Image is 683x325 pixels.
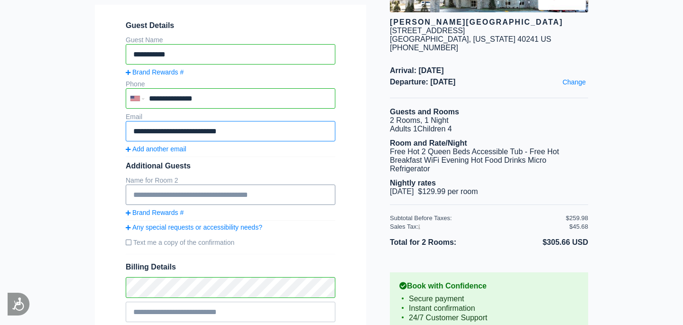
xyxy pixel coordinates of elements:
[560,76,588,88] a: Change
[390,236,489,249] li: Total for 2 Rooms:
[126,263,335,271] span: Billing Details
[126,223,335,231] a: Any special requests or accessibility needs?
[127,89,147,108] div: United States: +1
[399,313,579,323] li: 24/7 Customer Support
[390,18,588,27] div: [PERSON_NAME][GEOGRAPHIC_DATA]
[390,125,588,133] li: Adults 1
[399,282,579,290] b: Book with Confidence
[569,223,588,230] div: $45.68
[390,35,471,43] span: [GEOGRAPHIC_DATA],
[126,162,335,170] div: Additional Guests
[566,214,588,222] div: $259.98
[399,304,579,313] li: Instant confirmation
[126,176,178,184] label: Name for Room 2
[399,294,579,304] li: Secure payment
[390,44,588,52] div: [PHONE_NUMBER]
[126,80,145,88] label: Phone
[390,108,459,116] b: Guests and Rooms
[390,223,566,230] div: Sales Tax:
[390,187,478,195] span: [DATE] $129.99 per room
[126,36,163,44] label: Guest Name
[390,139,467,147] b: Room and Rate/Night
[126,209,335,216] a: Brand Rewards #
[126,113,142,121] label: Email
[473,35,515,43] span: [US_STATE]
[390,148,588,173] li: Free Hot 2 Queen Beds Accessible Tub - Free Hot Breakfast WiFi Evening Hot Food Drinks Micro Refr...
[541,35,551,43] span: US
[126,235,335,250] label: Text me a copy of the confirmation
[126,68,335,76] a: Brand Rewards #
[417,125,452,133] span: Children 4
[126,145,335,153] a: Add another email
[390,66,588,75] span: Arrival: [DATE]
[390,116,588,125] li: 2 Rooms, 1 Night
[390,27,465,35] div: [STREET_ADDRESS]
[390,179,436,187] b: Nightly rates
[489,236,588,249] li: $305.66 USD
[126,21,335,30] span: Guest Details
[390,214,566,222] div: Subtotal Before Taxes:
[517,35,539,43] span: 40241
[390,78,588,86] span: Departure: [DATE]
